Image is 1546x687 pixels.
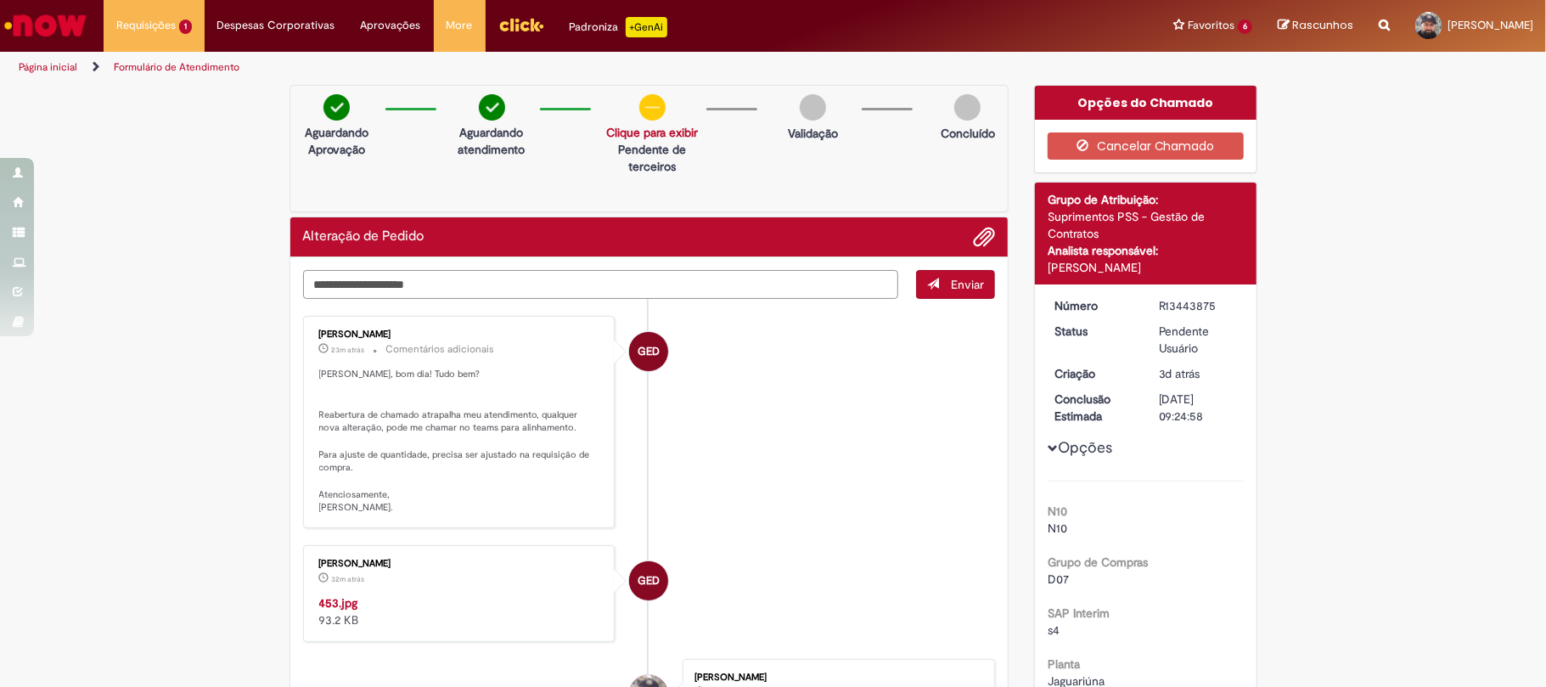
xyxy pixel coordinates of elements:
[116,17,176,34] span: Requisições
[361,17,421,34] span: Aprovações
[1048,605,1110,621] b: SAP Interim
[638,560,660,601] span: GED
[332,345,365,355] span: 23m atrás
[1048,259,1244,276] div: [PERSON_NAME]
[1278,18,1353,34] a: Rascunhos
[297,124,377,158] p: Aguardando Aprovação
[1048,504,1067,519] b: N10
[951,277,984,292] span: Enviar
[1042,365,1146,382] dt: Criação
[629,561,668,600] div: undefined Online
[1048,572,1069,587] span: D07
[479,94,505,121] img: check-circle-green.png
[1042,391,1146,425] dt: Conclusão Estimada
[606,141,698,175] p: Pendente de terceiros
[1035,86,1256,120] div: Opções do Chamado
[19,60,77,74] a: Página inicial
[1238,20,1252,34] span: 6
[303,270,899,300] textarea: Digite sua mensagem aqui...
[1159,365,1238,382] div: 25/08/2025 11:46:40
[332,574,365,584] span: 32m atrás
[319,329,602,340] div: [PERSON_NAME]
[954,94,981,121] img: img-circle-grey.png
[303,229,424,245] h2: Alteração de Pedido Histórico de tíquete
[1159,323,1238,357] div: Pendente Usuário
[13,52,1018,83] ul: Trilhas de página
[1042,323,1146,340] dt: Status
[323,94,350,121] img: check-circle-green.png
[1048,656,1080,672] b: Planta
[2,8,89,42] img: ServiceNow
[498,12,544,37] img: click_logo_yellow_360x200.png
[217,17,335,34] span: Despesas Corporativas
[319,595,358,611] a: 453.jpg
[1042,297,1146,314] dt: Número
[1048,242,1244,259] div: Analista responsável:
[1159,366,1200,381] span: 3d atrás
[1448,18,1533,32] span: [PERSON_NAME]
[452,124,531,158] p: Aguardando atendimento
[332,345,365,355] time: 28/08/2025 10:23:23
[1048,191,1244,208] div: Grupo de Atribuição:
[638,331,660,372] span: GED
[114,60,239,74] a: Formulário de Atendimento
[1188,17,1234,34] span: Favoritos
[179,20,192,34] span: 1
[1159,297,1238,314] div: R13443875
[1159,366,1200,381] time: 25/08/2025 11:46:40
[916,270,995,299] button: Enviar
[1048,208,1244,242] div: Suprimentos PSS - Gestão de Contratos
[1048,521,1067,536] span: N10
[332,574,365,584] time: 28/08/2025 10:14:03
[694,673,977,683] div: [PERSON_NAME]
[800,94,826,121] img: img-circle-grey.png
[1048,132,1244,160] button: Cancelar Chamado
[1048,622,1060,638] span: s4
[629,332,668,371] div: Gabriele Estefane Da Silva
[626,17,667,37] p: +GenAi
[319,559,602,569] div: [PERSON_NAME]
[639,94,666,121] img: circle-minus.png
[386,342,495,357] small: Comentários adicionais
[1292,17,1353,33] span: Rascunhos
[1048,555,1148,570] b: Grupo de Compras
[606,125,698,140] a: Clique para exibir
[319,594,602,628] div: 93.2 KB
[788,125,838,142] p: Validação
[319,368,602,515] p: [PERSON_NAME], bom dia! Tudo bem? Reabertura de chamado atrapalha meu atendimento, qualquer nova ...
[1159,391,1238,425] div: [DATE] 09:24:58
[941,125,995,142] p: Concluído
[447,17,473,34] span: More
[973,226,995,248] button: Adicionar anexos
[570,17,667,37] div: Padroniza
